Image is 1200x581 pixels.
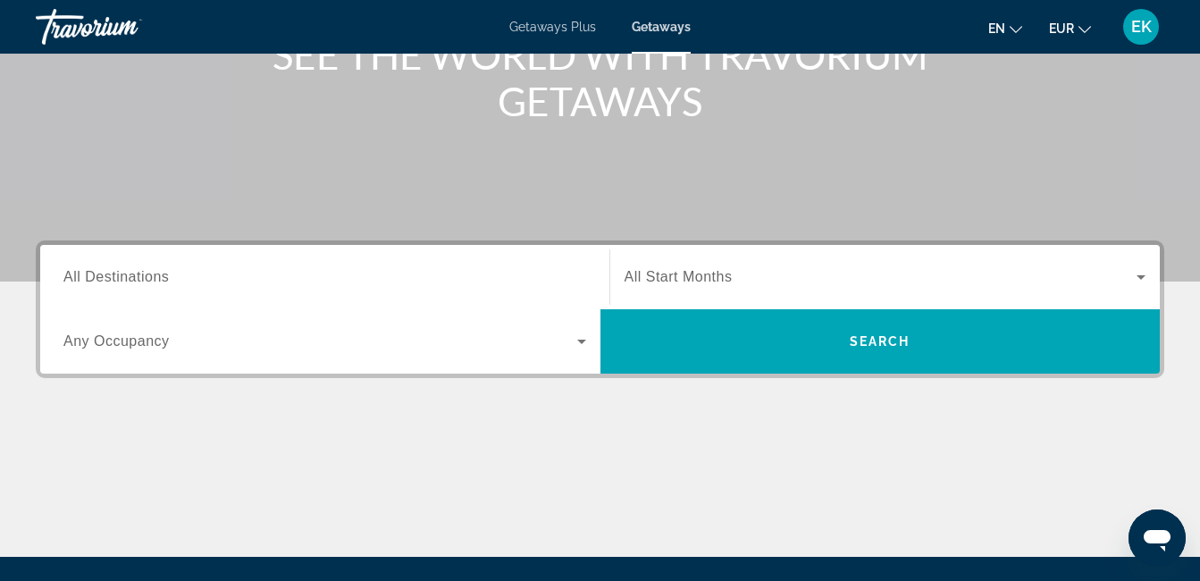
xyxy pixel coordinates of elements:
button: Change currency [1049,15,1091,41]
button: User Menu [1118,8,1164,46]
button: Change language [988,15,1022,41]
div: Search widget [40,245,1160,374]
a: Travorium [36,4,214,50]
span: EUR [1049,21,1074,36]
iframe: Bouton de lancement de la fenêtre de messagerie [1129,509,1186,567]
span: All Destinations [63,269,169,284]
a: Getaways [632,20,691,34]
a: Getaways Plus [509,20,596,34]
span: Search [850,334,910,349]
h1: SEE THE WORLD WITH TRAVORIUM GETAWAYS [265,31,936,124]
span: en [988,21,1005,36]
span: All Start Months [625,269,733,284]
span: Any Occupancy [63,333,170,349]
button: Search [600,309,1161,374]
span: EK [1131,18,1152,36]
